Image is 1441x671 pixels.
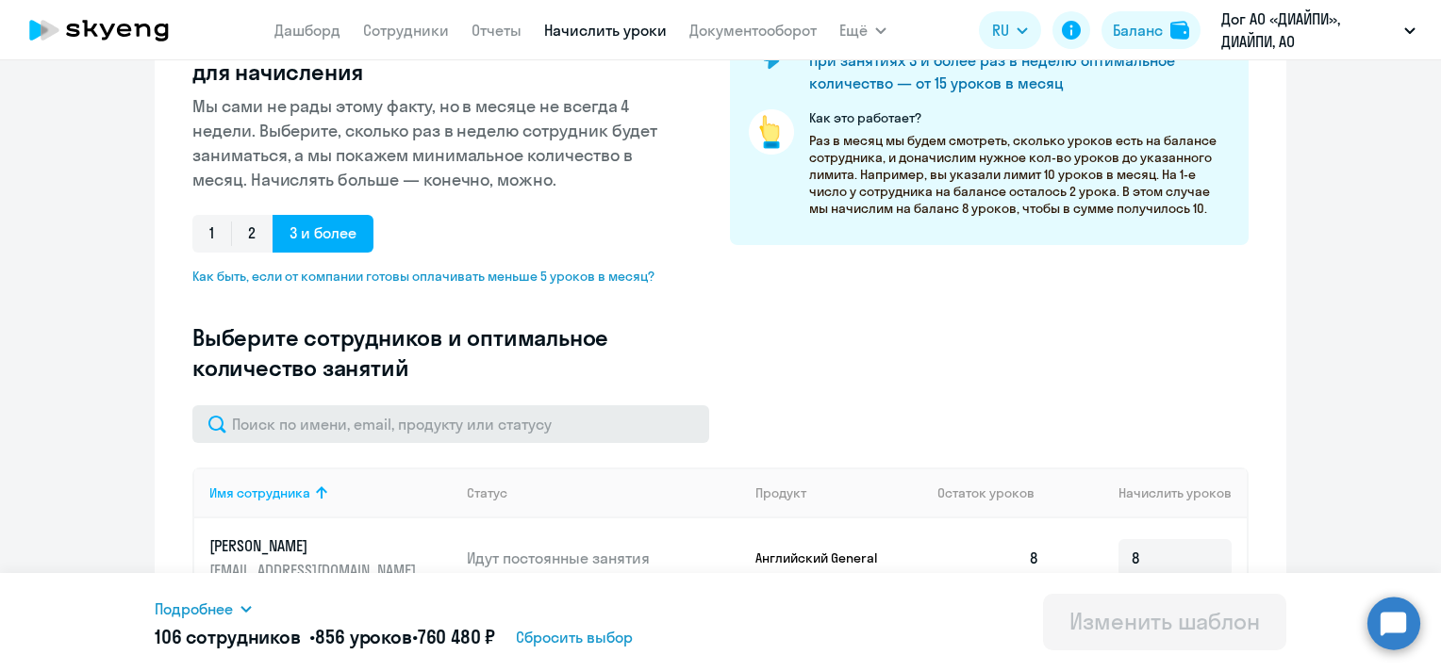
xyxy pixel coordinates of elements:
div: Имя сотрудника [209,484,310,501]
p: Раз в месяц мы будем смотреть, сколько уроков есть на балансе сотрудника, и доначислим нужное кол... [809,132,1230,217]
span: Остаток уроков [937,484,1035,501]
div: Продукт [755,484,806,501]
span: 3 и более [273,215,373,253]
a: [PERSON_NAME][EMAIL_ADDRESS][DOMAIN_NAME] [209,535,452,581]
a: Сотрудники [363,21,449,40]
h3: Выберите сотрудников и оптимальное количество занятий [192,322,670,383]
a: Отчеты [472,21,522,40]
span: Как быть, если от компании готовы оплачивать меньше 5 уроков в месяц? [192,268,670,285]
button: Дог АО «ДИАЙПИ», ДИАЙПИ, АО [1212,8,1425,53]
h5: 106 сотрудников • • [155,624,495,650]
a: Дашборд [274,21,340,40]
span: Сбросить выбор [516,626,633,648]
button: Ещё [839,11,886,49]
p: Как это работает? [809,109,1230,126]
img: pointer-circle [749,109,794,155]
span: 856 уроков [315,625,412,648]
button: Балансbalance [1101,11,1201,49]
a: Документооборот [689,21,817,40]
div: Статус [467,484,507,501]
div: Статус [467,484,740,501]
button: RU [979,11,1041,49]
img: balance [1170,21,1189,40]
input: Поиск по имени, email, продукту или статусу [192,405,709,443]
p: [EMAIL_ADDRESS][DOMAIN_NAME] [209,560,421,581]
p: Дог АО «ДИАЙПИ», ДИАЙПИ, АО [1221,8,1397,53]
span: 760 480 ₽ [418,625,496,648]
div: Изменить шаблон [1069,606,1260,636]
div: Продукт [755,484,923,501]
th: Начислить уроков [1054,467,1247,518]
div: Остаток уроков [937,484,1054,501]
button: Изменить шаблон [1043,594,1286,650]
div: Баланс [1113,19,1163,41]
span: 2 [231,215,273,253]
span: Подробнее [155,597,233,620]
p: Английский General [755,549,897,566]
span: RU [992,19,1009,41]
div: Имя сотрудника [209,484,452,501]
p: Идут постоянные занятия [467,548,740,568]
span: 1 [192,215,231,253]
a: Начислить уроки [544,21,667,40]
p: [PERSON_NAME] [209,535,421,556]
td: 8 [922,518,1054,597]
span: Ещё [839,19,868,41]
h4: При занятиях 3 и более раз в неделю оптимальное количество — от 15 уроков в месяц [809,49,1217,94]
p: Мы сами не рады этому факту, но в месяце не всегда 4 недели. Выберите, сколько раз в неделю сотру... [192,94,670,192]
